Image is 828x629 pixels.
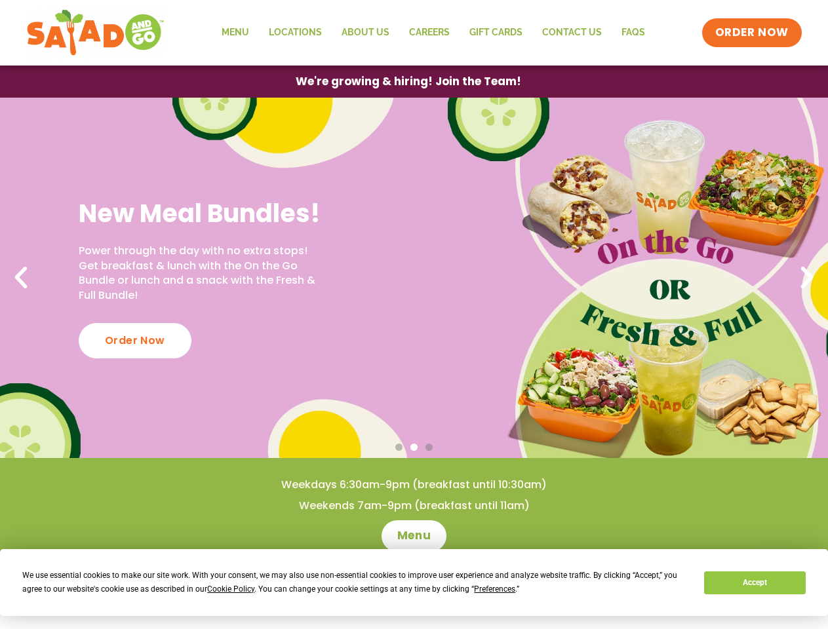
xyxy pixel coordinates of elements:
[460,18,532,48] a: GIFT CARDS
[425,444,433,451] span: Go to slide 3
[410,444,418,451] span: Go to slide 2
[7,263,35,292] div: Previous slide
[212,18,655,48] nav: Menu
[212,18,259,48] a: Menu
[399,18,460,48] a: Careers
[532,18,612,48] a: Contact Us
[474,584,515,594] span: Preferences
[259,18,332,48] a: Locations
[79,244,326,303] p: Power through the day with no extra stops! Get breakfast & lunch with the On the Go Bundle or lun...
[79,197,326,229] h2: New Meal Bundles!
[26,478,802,492] h4: Weekdays 6:30am-9pm (breakfast until 10:30am)
[332,18,399,48] a: About Us
[22,569,688,596] div: We use essential cookies to make our site work. With your consent, we may also use non-essential ...
[276,66,541,97] a: We're growing & hiring! Join the Team!
[26,499,802,513] h4: Weekends 7am-9pm (breakfast until 11am)
[79,323,191,358] div: Order Now
[793,263,821,292] div: Next slide
[207,584,254,594] span: Cookie Policy
[715,25,789,41] span: ORDER NOW
[612,18,655,48] a: FAQs
[382,520,446,552] a: Menu
[397,528,431,544] span: Menu
[702,18,802,47] a: ORDER NOW
[395,444,403,451] span: Go to slide 1
[26,7,165,59] img: new-SAG-logo-768×292
[704,571,805,594] button: Accept
[296,76,521,87] span: We're growing & hiring! Join the Team!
